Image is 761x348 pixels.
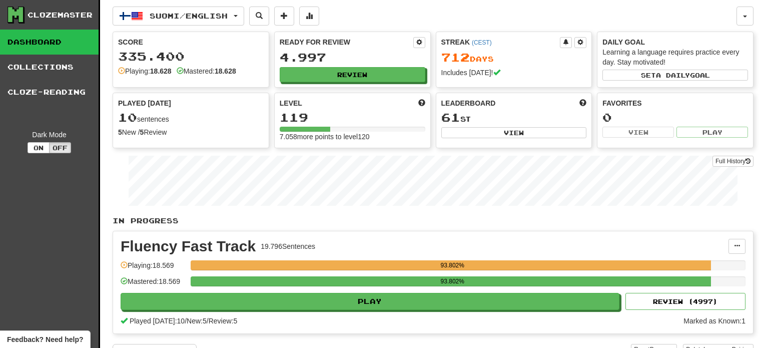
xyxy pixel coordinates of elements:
div: st [441,111,587,124]
div: 335.400 [118,50,264,63]
div: Includes [DATE]! [441,68,587,78]
strong: 18.628 [215,67,236,75]
div: Favorites [602,98,748,108]
button: On [28,142,50,153]
div: 93.802% [194,276,711,286]
div: 0 [602,111,748,124]
div: 7.058 more points to level 120 [280,132,425,142]
div: 119 [280,111,425,124]
span: 10 [118,110,137,124]
span: New: 5 [187,317,207,325]
span: Played [DATE] [118,98,171,108]
button: Seta dailygoal [602,70,748,81]
button: More stats [299,7,319,26]
div: Dark Mode [8,130,91,140]
button: Suomi/English [113,7,244,26]
div: 93.802% [194,260,711,270]
span: Open feedback widget [7,334,83,344]
span: / [185,317,187,325]
span: 61 [441,110,460,124]
div: Fluency Fast Track [121,239,256,254]
div: Playing: [118,66,172,76]
strong: 5 [118,128,122,136]
button: Play [121,293,619,310]
div: Day s [441,51,587,64]
div: Score [118,37,264,47]
button: Review (4997) [625,293,745,310]
div: Mastered: [177,66,236,76]
button: Add sentence to collection [274,7,294,26]
div: Marked as Known: 1 [683,316,745,326]
span: Leaderboard [441,98,496,108]
div: Playing: 18.569 [121,260,186,277]
strong: 18.628 [150,67,172,75]
div: Clozemaster [28,10,93,20]
button: Off [49,142,71,153]
span: Suomi / English [150,12,228,20]
button: View [441,127,587,138]
strong: 5 [140,128,144,136]
div: New / Review [118,127,264,137]
p: In Progress [113,216,753,226]
span: This week in points, UTC [579,98,586,108]
button: View [602,127,674,138]
a: (CEST) [472,39,492,46]
span: / [207,317,209,325]
div: Mastered: 18.569 [121,276,186,293]
div: Ready for Review [280,37,413,47]
span: 712 [441,50,470,64]
div: 19.796 Sentences [261,241,315,251]
span: Level [280,98,302,108]
div: Learning a language requires practice every day. Stay motivated! [602,47,748,67]
span: Review: 5 [209,317,238,325]
span: Score more points to level up [418,98,425,108]
div: Streak [441,37,560,47]
a: Full History [712,156,753,167]
button: Search sentences [249,7,269,26]
span: a daily [656,72,690,79]
div: 4.997 [280,51,425,64]
button: Play [676,127,748,138]
button: Review [280,67,425,82]
div: Daily Goal [602,37,748,47]
span: Played [DATE]: 10 [130,317,185,325]
div: sentences [118,111,264,124]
